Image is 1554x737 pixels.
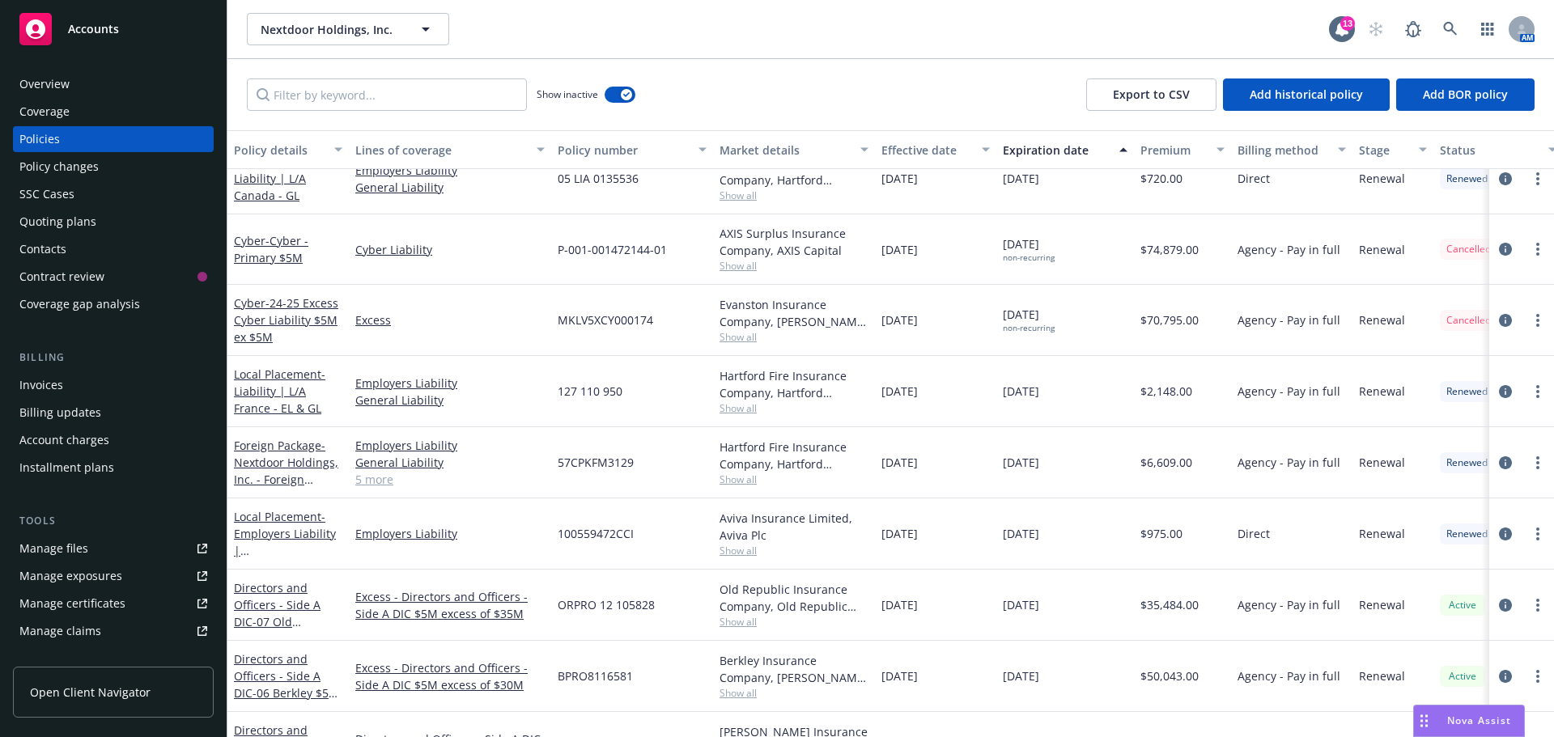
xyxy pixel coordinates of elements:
div: Old Republic Insurance Company, Old Republic General Insurance Group [720,581,868,615]
span: Renewal [1359,525,1405,542]
span: [DATE] [1003,383,1039,400]
a: circleInformation [1496,311,1515,330]
div: SSC Cases [19,181,74,207]
span: Agency - Pay in full [1238,454,1340,471]
a: more [1528,453,1548,472]
a: Coverage [13,99,214,125]
div: Installment plans [19,455,114,481]
div: Policies [19,126,60,152]
span: $975.00 [1140,525,1182,542]
span: Nova Assist [1447,714,1511,727]
div: Policy changes [19,154,99,180]
span: [DATE] [1003,454,1039,471]
div: Coverage [19,99,70,125]
a: circleInformation [1496,169,1515,188]
button: Expiration date [996,130,1134,169]
span: $2,148.00 [1140,383,1192,400]
span: Renewed [1446,384,1488,399]
span: Renewal [1359,170,1405,187]
span: Manage exposures [13,563,214,589]
a: Cyber [234,233,308,265]
span: ORPRO 12 105828 [558,596,655,613]
span: $70,795.00 [1140,311,1199,328]
div: Contract review [19,264,104,290]
button: Lines of coverage [349,130,551,169]
span: [DATE] [1003,596,1039,613]
a: circleInformation [1496,524,1515,544]
a: General Liability [355,392,545,409]
div: Drag to move [1414,705,1434,736]
a: Manage claims [13,618,214,644]
a: Foreign Package [234,438,338,504]
span: - Cyber - Primary $5M [234,233,308,265]
div: Invoices [19,372,63,398]
div: Contacts [19,236,66,262]
span: Renewal [1359,454,1405,471]
a: SSC Cases [13,181,214,207]
span: Agency - Pay in full [1238,383,1340,400]
span: - 24-25 Excess Cyber Liability $5M ex $5M [234,295,338,345]
a: Billing updates [13,400,214,426]
a: Invoices [13,372,214,398]
span: $50,043.00 [1140,667,1199,684]
span: 100559472CCI [558,525,634,542]
div: Tools [13,513,214,529]
span: Add historical policy [1250,87,1363,102]
div: Evanston Insurance Company, [PERSON_NAME] Insurance, Amwins [720,296,868,330]
span: - Liability | L/A France - EL & GL [234,366,325,416]
a: Coverage gap analysis [13,291,214,317]
button: Market details [713,130,875,169]
span: [DATE] [881,311,918,328]
a: Policy changes [13,154,214,180]
div: AXIS Surplus Insurance Company, AXIS Capital [720,225,868,259]
span: [DATE] [881,454,918,471]
div: Manage claims [19,618,101,644]
span: $720.00 [1140,170,1182,187]
div: Aviva Insurance Limited, Aviva Plc [720,510,868,544]
span: - 06 Berkley $5M xs $30M Excess [234,685,339,718]
div: Billing [13,349,214,366]
a: Search [1434,13,1467,45]
span: Cancelled [1446,313,1491,328]
a: Installment plans [13,455,214,481]
div: Hartford Fire Insurance Company, Hartford Insurance Group [720,438,868,472]
div: Billing method [1238,142,1328,159]
button: Billing method [1231,130,1352,169]
a: Manage files [13,536,214,561]
a: circleInformation [1496,667,1515,686]
span: [DATE] [881,525,918,542]
span: Export to CSV [1113,87,1190,102]
span: [DATE] [881,241,918,258]
div: Expiration date [1003,142,1110,159]
a: Quoting plans [13,209,214,235]
span: Nextdoor Holdings, Inc. [261,21,401,38]
span: Renewed [1446,172,1488,186]
a: circleInformation [1496,239,1515,259]
a: circleInformation [1496,595,1515,615]
a: Manage certificates [13,591,214,616]
a: Directors and Officers - Side A DIC [234,651,339,718]
div: Manage files [19,536,88,561]
div: Billing updates [19,400,101,426]
div: Stage [1359,142,1409,159]
span: Renewal [1359,596,1405,613]
div: Quoting plans [19,209,96,235]
span: Cancelled [1446,242,1491,256]
a: General Liability [355,179,545,196]
span: [DATE] [881,596,918,613]
div: Status [1440,142,1539,159]
div: Overview [19,71,70,97]
span: Show all [720,259,868,273]
div: Policy details [234,142,325,159]
span: Direct [1238,170,1270,187]
div: 13 [1340,16,1355,31]
a: Employers Liability [355,162,545,179]
a: Accounts [13,6,214,52]
div: Hartford Fire Insurance Company, Hartford Insurance Group [720,155,868,188]
span: $35,484.00 [1140,596,1199,613]
a: Manage BORs [13,646,214,671]
span: [DATE] [881,667,918,684]
button: Nova Assist [1413,705,1525,737]
button: Policy number [551,130,713,169]
a: Local Placement [234,509,336,592]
